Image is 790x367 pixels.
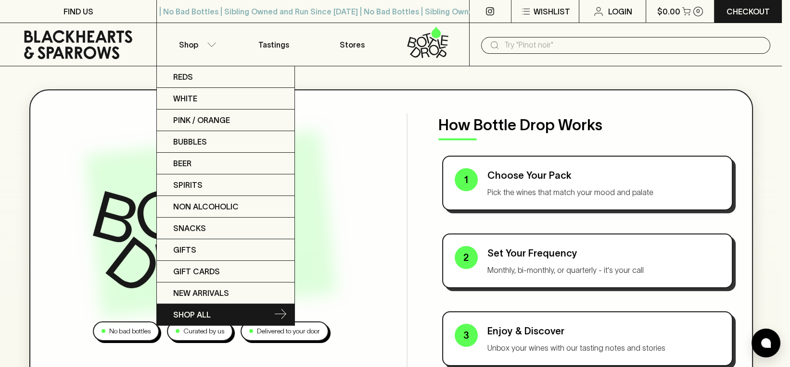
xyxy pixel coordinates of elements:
[157,196,294,218] a: Non Alcoholic
[157,131,294,153] a: Bubbles
[157,239,294,261] a: Gifts
[157,218,294,239] a: Snacks
[173,266,220,277] p: Gift Cards
[157,282,294,304] a: New Arrivals
[157,261,294,282] a: Gift Cards
[761,338,771,348] img: bubble-icon
[157,66,294,88] a: Reds
[173,244,196,256] p: Gifts
[173,179,203,191] p: Spirits
[173,287,229,299] p: New Arrivals
[173,71,193,83] p: Reds
[173,158,191,169] p: Beer
[173,309,211,320] p: SHOP ALL
[157,153,294,174] a: Beer
[173,201,239,212] p: Non Alcoholic
[173,222,206,234] p: Snacks
[173,114,230,126] p: Pink / Orange
[157,174,294,196] a: Spirits
[157,304,294,325] a: SHOP ALL
[173,136,207,147] p: Bubbles
[173,93,197,104] p: White
[157,110,294,131] a: Pink / Orange
[157,88,294,110] a: White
